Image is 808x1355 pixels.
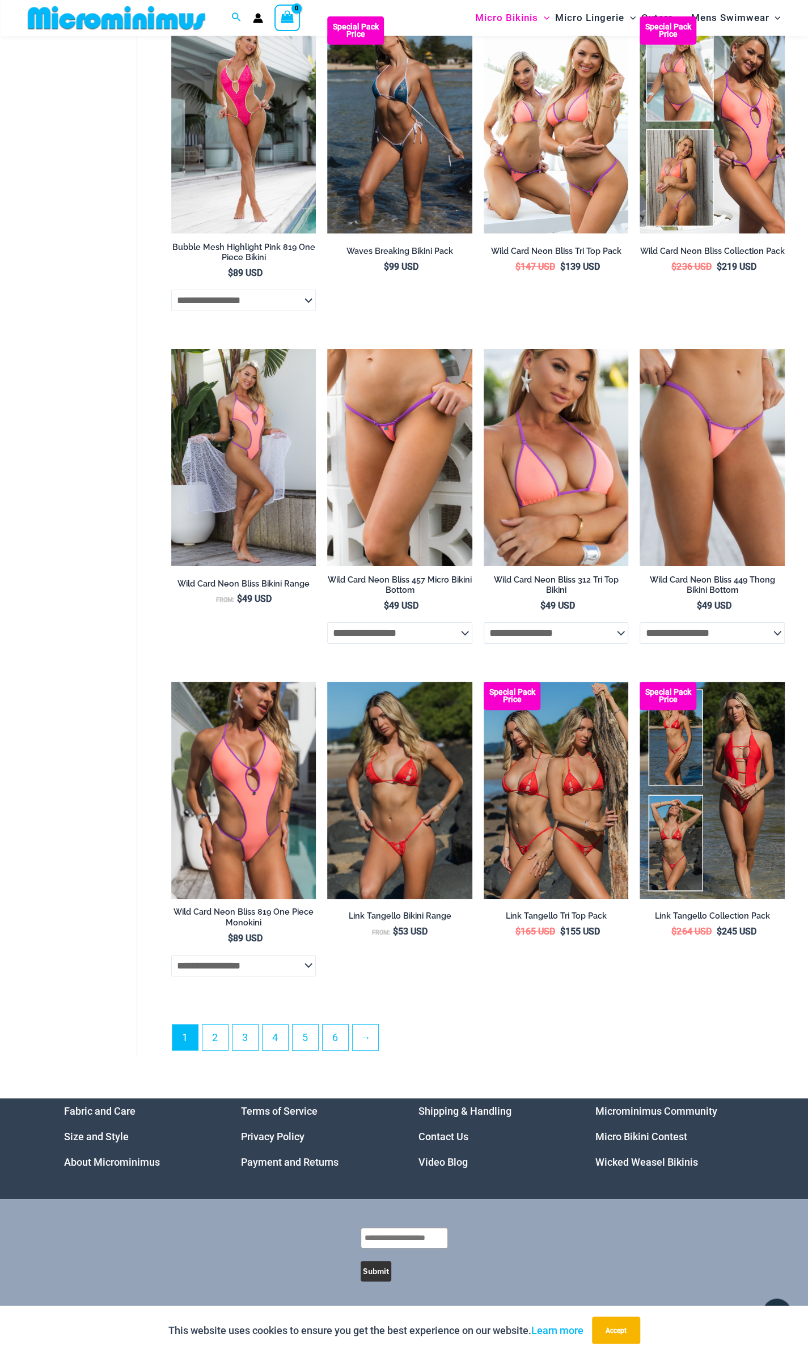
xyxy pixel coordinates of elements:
[202,1025,228,1050] a: Page 2
[641,3,674,32] span: Outers
[241,1105,318,1117] a: Terms of Service
[671,261,676,272] span: $
[595,1098,744,1175] nav: Menu
[384,261,389,272] span: $
[552,3,638,32] a: Micro LingerieMenu ToggleMenu Toggle
[418,1156,468,1168] a: Video Blog
[327,911,472,921] h2: Link Tangello Bikini Range
[531,1324,583,1336] a: Learn more
[168,1322,583,1339] p: This website uses cookies to ensure you get the best experience on our website.
[484,246,629,257] h2: Wild Card Neon Bliss Tri Top Pack
[228,933,263,944] bdi: 89 USD
[640,911,785,925] a: Link Tangello Collection Pack
[384,600,418,611] bdi: 49 USD
[171,16,316,233] a: Bubble Mesh Highlight Pink 819 One Piece 01Bubble Mesh Highlight Pink 819 One Piece 03Bubble Mesh...
[293,1025,318,1050] a: Page 5
[640,575,785,600] a: Wild Card Neon Bliss 449 Thong Bikini Bottom
[171,579,316,593] a: Wild Card Neon Bliss Bikini Range
[560,926,600,937] bdi: 155 USD
[688,3,783,32] a: Mens SwimwearMenu ToggleMenu Toggle
[171,682,316,899] img: Wild Card Neon Bliss 819 One Piece 04
[327,575,472,600] a: Wild Card Neon Bliss 457 Micro Bikini Bottom
[515,261,555,272] bdi: 147 USD
[171,242,316,263] h2: Bubble Mesh Highlight Pink 819 One Piece Bikini
[418,1131,468,1142] a: Contact Us
[171,907,316,928] h2: Wild Card Neon Bliss 819 One Piece Monokini
[595,1105,717,1117] a: Microminimus Community
[171,16,316,233] img: Bubble Mesh Highlight Pink 819 One Piece 01
[540,600,575,611] bdi: 49 USD
[472,3,552,32] a: Micro BikinisMenu ToggleMenu Toggle
[560,261,600,272] bdi: 139 USD
[640,682,785,899] img: Collection Pack
[560,926,565,937] span: $
[640,16,785,233] img: Collection Pack (7)
[640,16,785,233] a: Collection Pack (7) Collection Pack B (1)Collection Pack B (1)
[595,1156,698,1168] a: Wicked Weasel Bikinis
[228,933,233,944] span: $
[171,242,316,267] a: Bubble Mesh Highlight Pink 819 One Piece Bikini
[540,600,545,611] span: $
[171,682,316,899] a: Wild Card Neon Bliss 819 One Piece 04Wild Card Neon Bliss 819 One Piece 05Wild Card Neon Bliss 81...
[171,579,316,589] h2: Wild Card Neon Bliss Bikini Range
[638,3,688,32] a: OutersMenu ToggleMenu Toggle
[418,1098,568,1175] aside: Footer Widget 3
[418,1098,568,1175] nav: Menu
[171,907,316,932] a: Wild Card Neon Bliss 819 One Piece Monokini
[361,1261,391,1281] button: Submit
[372,929,390,936] span: From:
[484,911,629,921] h2: Link Tangello Tri Top Pack
[555,3,624,32] span: Micro Lingerie
[393,926,398,937] span: $
[515,261,521,272] span: $
[640,682,785,899] a: Collection Pack Collection Pack BCollection Pack B
[353,1025,378,1050] a: →
[640,349,785,566] a: Wild Card Neon Bliss 449 Thong 01Wild Card Neon Bliss 449 Thong 02Wild Card Neon Bliss 449 Thong 02
[231,11,242,25] a: Search icon link
[716,261,756,272] bdi: 219 USD
[484,689,540,703] b: Special Pack Price
[484,911,629,925] a: Link Tangello Tri Top Pack
[696,600,731,611] bdi: 49 USD
[241,1131,304,1142] a: Privacy Policy
[515,926,521,937] span: $
[171,349,316,566] img: Wild Card Neon Bliss 312 Top 01
[592,1316,640,1344] button: Accept
[64,1105,136,1117] a: Fabric and Care
[475,3,538,32] span: Micro Bikinis
[64,1156,160,1168] a: About Microminimus
[674,3,685,32] span: Menu Toggle
[484,575,629,596] h2: Wild Card Neon Bliss 312 Tri Top Bikini
[640,246,785,257] h2: Wild Card Neon Bliss Collection Pack
[327,575,472,596] h2: Wild Card Neon Bliss 457 Micro Bikini Bottom
[327,16,472,233] img: Waves Breaking Ocean 312 Top 456 Bottom 08
[538,3,549,32] span: Menu Toggle
[640,349,785,566] img: Wild Card Neon Bliss 449 Thong 01
[640,575,785,596] h2: Wild Card Neon Bliss 449 Thong Bikini Bottom
[484,682,629,899] a: Bikini Pack Bikini Pack BBikini Pack B
[23,5,210,31] img: MM SHOP LOGO FLAT
[171,349,316,566] a: Wild Card Neon Bliss 312 Top 01Wild Card Neon Bliss 819 One Piece St Martin 5996 Sarong 04Wild Ca...
[691,3,769,32] span: Mens Swimwear
[228,267,263,278] bdi: 89 USD
[327,349,472,566] img: Wild Card Neon Bliss 312 Top 457 Micro 04
[241,1156,339,1168] a: Payment and Returns
[716,926,756,937] bdi: 245 USD
[595,1098,744,1175] aside: Footer Widget 4
[216,596,234,604] span: From:
[624,3,636,32] span: Menu Toggle
[484,575,629,600] a: Wild Card Neon Bliss 312 Tri Top Bikini
[640,246,785,261] a: Wild Card Neon Bliss Collection Pack
[327,911,472,925] a: Link Tangello Bikini Range
[696,600,701,611] span: $
[327,16,472,233] a: Waves Breaking Ocean 312 Top 456 Bottom 08 Waves Breaking Ocean 312 Top 456 Bottom 04Waves Breaki...
[228,267,233,278] span: $
[671,261,711,272] bdi: 236 USD
[327,23,384,38] b: Special Pack Price
[64,1098,213,1175] aside: Footer Widget 1
[64,1131,129,1142] a: Size and Style
[263,1025,288,1050] a: Page 4
[237,593,272,604] bdi: 49 USD
[716,926,721,937] span: $
[671,926,711,937] bdi: 264 USD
